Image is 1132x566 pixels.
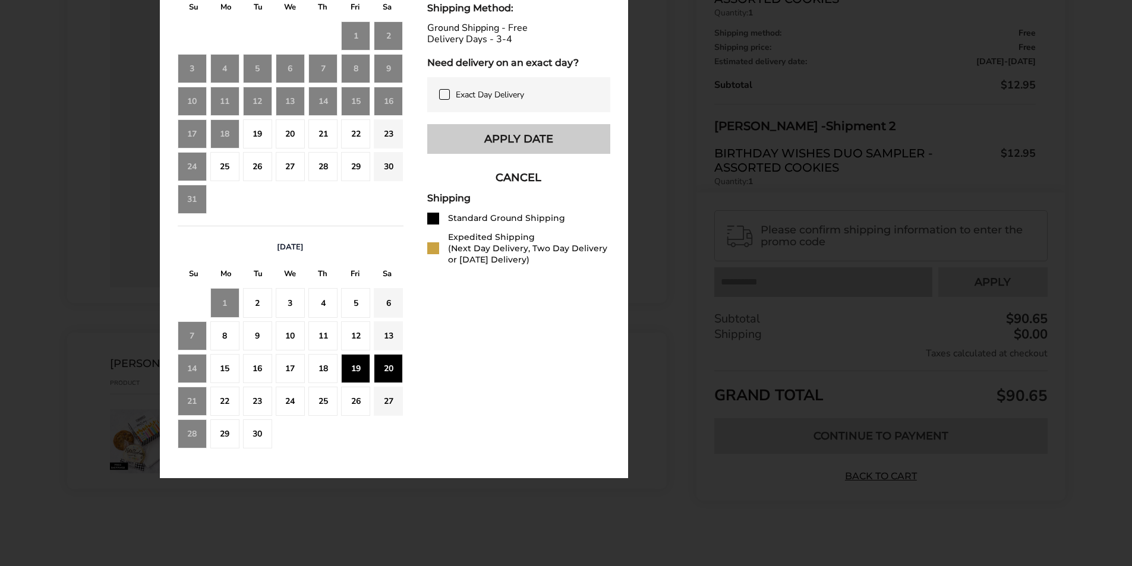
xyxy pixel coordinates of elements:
[274,266,306,284] div: W
[456,89,524,100] span: Exact Day Delivery
[307,266,339,284] div: T
[427,192,610,204] div: Shipping
[272,242,308,252] button: [DATE]
[427,57,610,68] div: Need delivery on an exact day?
[427,124,610,154] button: Apply Date
[277,242,304,252] span: [DATE]
[339,266,371,284] div: F
[427,163,610,192] button: CANCEL
[242,266,274,284] div: T
[371,266,403,284] div: S
[448,213,565,224] div: Standard Ground Shipping
[210,266,242,284] div: M
[427,2,610,14] div: Shipping Method:
[427,23,610,45] div: Ground Shipping - Free Delivery Days - 3-4
[448,232,610,265] div: Expedited Shipping (Next Day Delivery, Two Day Delivery or [DATE] Delivery)
[178,266,210,284] div: S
